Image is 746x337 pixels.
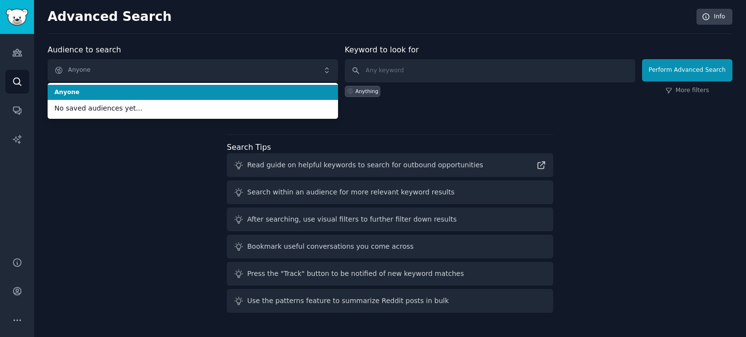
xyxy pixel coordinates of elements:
div: Press the "Track" button to be notified of new keyword matches [247,269,464,279]
ul: Anyone [48,83,338,119]
div: Bookmark useful conversations you come across [247,241,414,252]
div: Anything [356,88,378,95]
a: More filters [665,86,709,95]
label: Search Tips [227,143,271,152]
span: No saved audiences yet... [54,103,331,113]
div: Read guide on helpful keywords to search for outbound opportunities [247,160,483,170]
button: Anyone [48,59,338,81]
label: Keyword to look for [345,45,419,54]
label: Audience to search [48,45,121,54]
input: Any keyword [345,59,635,82]
img: GummySearch logo [6,9,28,26]
button: Perform Advanced Search [642,59,732,81]
span: Anyone [54,88,331,97]
div: After searching, use visual filters to further filter down results [247,214,457,225]
h2: Advanced Search [48,9,691,25]
div: Search within an audience for more relevant keyword results [247,187,455,197]
a: Info [696,9,732,25]
div: Use the patterns feature to summarize Reddit posts in bulk [247,296,449,306]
